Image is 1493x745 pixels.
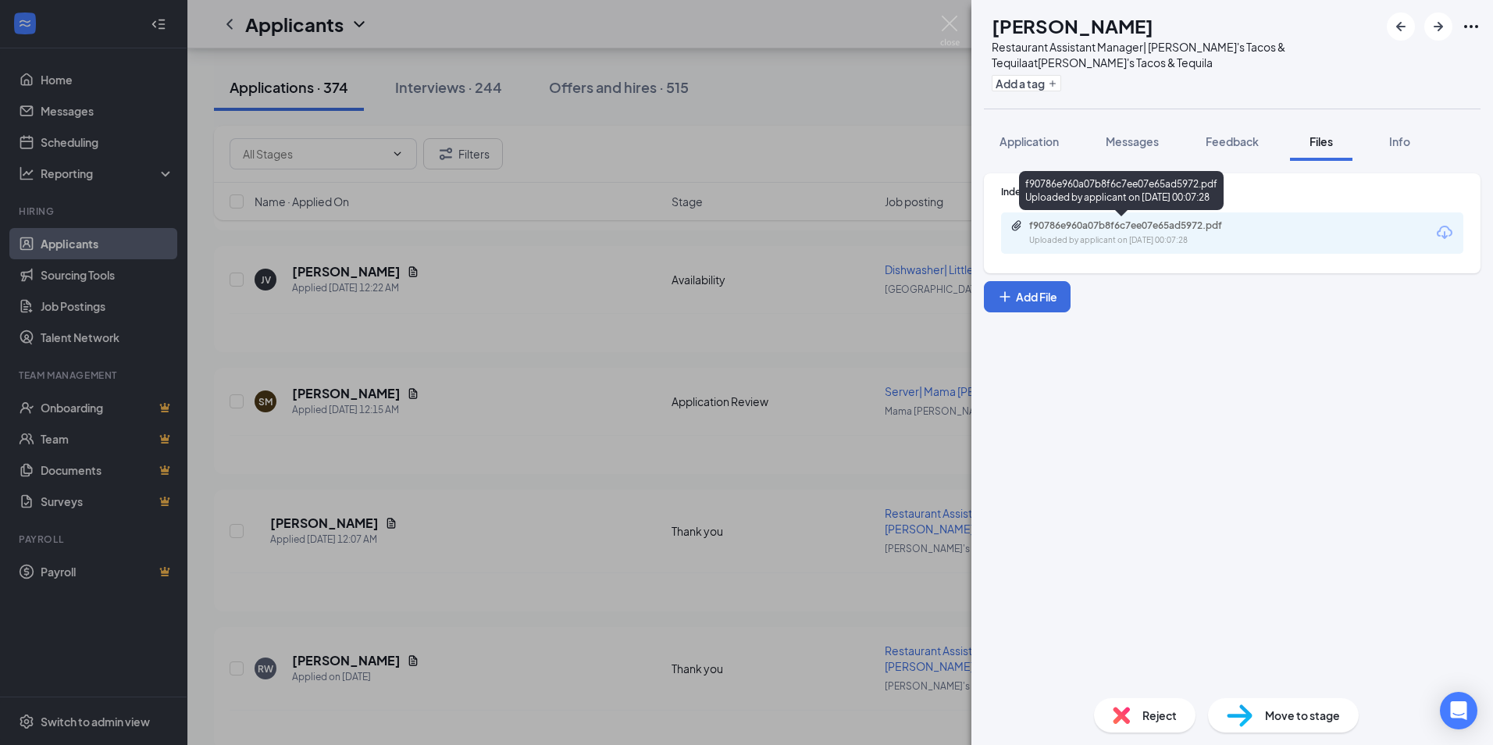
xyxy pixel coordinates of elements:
button: PlusAdd a tag [992,75,1061,91]
svg: Download [1435,223,1454,242]
svg: ArrowRight [1429,17,1448,36]
a: Paperclipf90786e960a07b8f6c7ee07e65ad5972.pdfUploaded by applicant on [DATE] 00:07:28 [1010,219,1263,247]
svg: Plus [997,289,1013,305]
span: Files [1309,134,1333,148]
svg: Ellipses [1462,17,1481,36]
button: ArrowRight [1424,12,1452,41]
div: f90786e960a07b8f6c7ee07e65ad5972.pdf Uploaded by applicant on [DATE] 00:07:28 [1019,171,1224,210]
button: ArrowLeftNew [1387,12,1415,41]
div: Uploaded by applicant on [DATE] 00:07:28 [1029,234,1263,247]
span: Feedback [1206,134,1259,148]
span: Reject [1142,707,1177,724]
h1: [PERSON_NAME] [992,12,1153,39]
span: Move to stage [1265,707,1340,724]
button: Add FilePlus [984,281,1071,312]
div: Indeed Resume [1001,185,1463,198]
svg: ArrowLeftNew [1391,17,1410,36]
span: Messages [1106,134,1159,148]
span: Info [1389,134,1410,148]
div: Restaurant Assistant Manager| [PERSON_NAME]'s Tacos & Tequila at [PERSON_NAME]'s Tacos & Tequila [992,39,1379,70]
div: Open Intercom Messenger [1440,692,1477,729]
svg: Plus [1048,79,1057,88]
span: Application [999,134,1059,148]
div: f90786e960a07b8f6c7ee07e65ad5972.pdf [1029,219,1248,232]
svg: Paperclip [1010,219,1023,232]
